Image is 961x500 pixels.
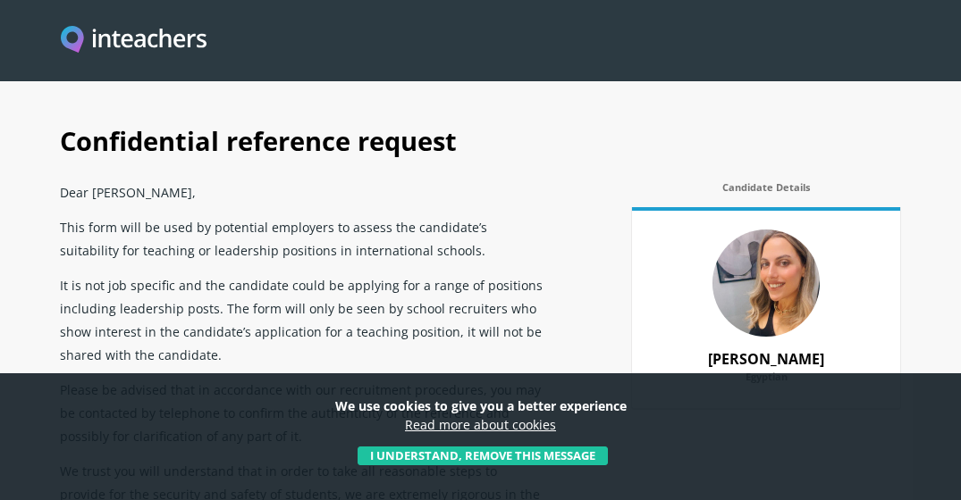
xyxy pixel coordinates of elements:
p: It is not job specific and the candidate could be applying for a range of positions including lea... [60,267,543,371]
h1: Confidential reference request [60,104,900,174]
strong: We use cookies to give you a better experience [335,397,627,414]
strong: [PERSON_NAME] [708,349,824,369]
p: Please be advised that in accordance with our recruitment procedures, you may be contacted by tel... [60,371,543,453]
p: Dear [PERSON_NAME], [60,174,543,209]
label: Egyptian [650,371,882,392]
button: I understand, remove this message [358,446,608,466]
img: Inteachers [61,26,207,55]
p: This form will be used by potential employers to assess the candidate’s suitability for teaching ... [60,209,543,267]
img: 80115 [712,229,820,337]
a: Read more about cookies [405,416,556,433]
label: Candidate Details [632,181,900,203]
a: Visit this site's homepage [61,26,207,55]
